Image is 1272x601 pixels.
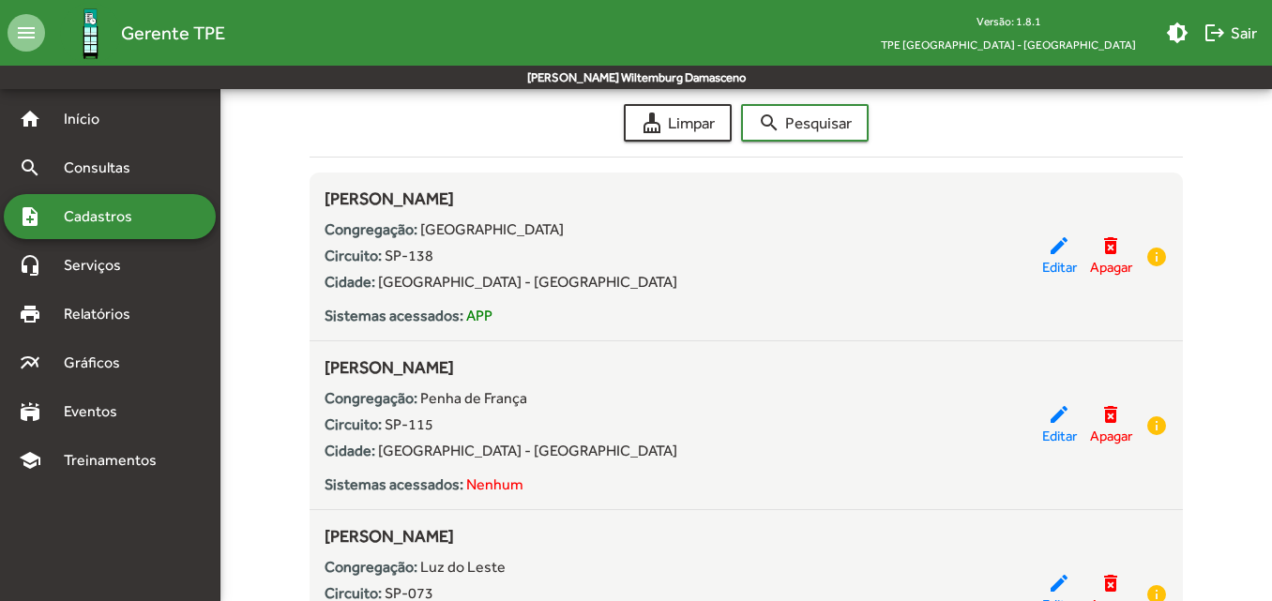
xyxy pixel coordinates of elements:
span: Luz do Leste [420,558,506,576]
span: [PERSON_NAME] [325,188,454,208]
span: [PERSON_NAME] [325,526,454,546]
mat-icon: edit [1048,403,1070,426]
span: SP-138 [385,247,433,264]
mat-icon: stadium [19,400,41,423]
mat-icon: headset_mic [19,254,41,277]
span: Relatórios [53,303,155,325]
span: Gerente TPE [121,18,225,48]
span: Sair [1204,16,1257,50]
span: TPE [GEOGRAPHIC_DATA] - [GEOGRAPHIC_DATA] [866,33,1151,56]
a: Gerente TPE [45,3,225,64]
strong: Sistemas acessados: [325,307,463,324]
span: Início [53,108,127,130]
strong: Congregação: [325,389,417,407]
strong: Circuito: [325,415,382,433]
span: [GEOGRAPHIC_DATA] - [GEOGRAPHIC_DATA] [378,273,677,291]
span: SP-115 [385,415,433,433]
span: Gráficos [53,352,145,374]
strong: Cidade: [325,442,375,459]
span: Nenhum [466,475,523,493]
span: [GEOGRAPHIC_DATA] [420,220,564,238]
mat-icon: brightness_medium [1166,22,1189,44]
strong: Congregação: [325,558,417,576]
mat-icon: info [1145,246,1168,268]
mat-icon: note_add [19,205,41,228]
span: Editar [1042,426,1077,447]
img: Logo [60,3,121,64]
button: Sair [1196,16,1264,50]
mat-icon: logout [1204,22,1226,44]
span: Treinamentos [53,449,179,472]
span: Limpar [641,106,715,140]
span: Apagar [1090,257,1132,278]
button: Pesquisar [741,104,869,142]
mat-icon: menu [8,14,45,52]
span: Serviços [53,254,146,277]
strong: Sistemas acessados: [325,475,463,493]
span: Editar [1042,257,1077,278]
mat-icon: info [1145,414,1168,437]
mat-icon: home [19,108,41,130]
span: Cadastros [53,205,157,228]
mat-icon: school [19,449,41,472]
mat-icon: search [758,112,780,134]
span: Apagar [1090,426,1132,447]
mat-icon: delete_forever [1099,234,1122,257]
mat-icon: delete_forever [1099,572,1122,594]
mat-icon: edit [1048,234,1070,257]
strong: Cidade: [325,273,375,291]
mat-icon: edit [1048,572,1070,594]
span: Penha de França [420,389,527,407]
mat-icon: delete_forever [1099,403,1122,426]
span: [GEOGRAPHIC_DATA] - [GEOGRAPHIC_DATA] [378,442,677,459]
span: Pesquisar [758,106,852,140]
mat-icon: print [19,303,41,325]
span: APP [466,307,492,324]
span: Eventos [53,400,143,423]
strong: Congregação: [325,220,417,238]
button: Limpar [624,104,732,142]
span: [PERSON_NAME] [325,357,454,377]
mat-icon: search [19,157,41,179]
div: Versão: 1.8.1 [866,9,1151,33]
mat-icon: cleaning_services [641,112,663,134]
mat-icon: multiline_chart [19,352,41,374]
strong: Circuito: [325,247,382,264]
span: Consultas [53,157,155,179]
